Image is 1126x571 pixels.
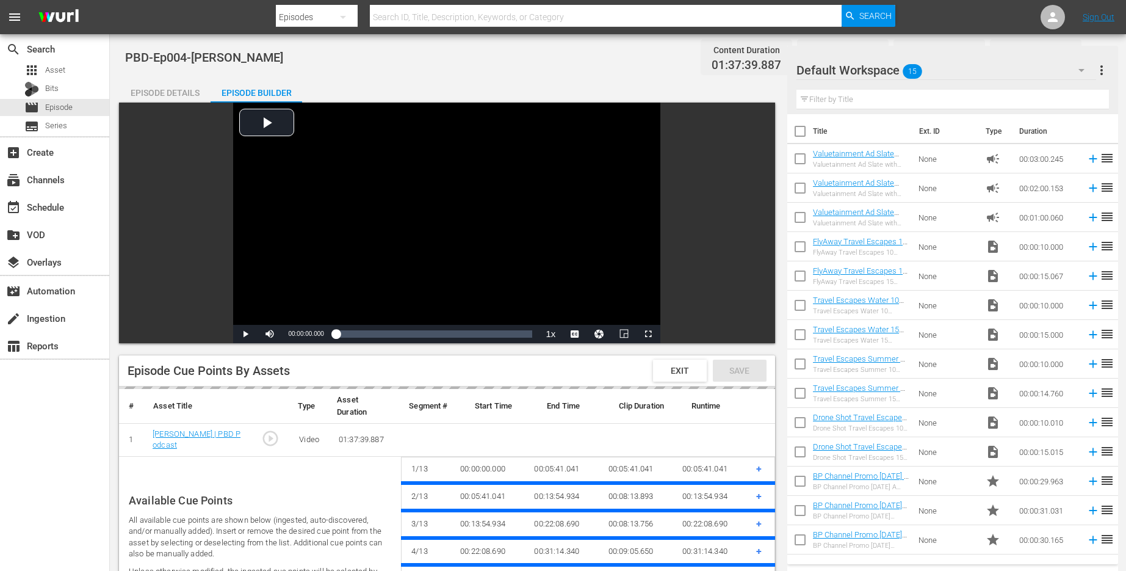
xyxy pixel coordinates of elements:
td: 1 / 13 [402,457,450,482]
button: more_vert [1094,56,1109,85]
a: Travel Escapes Summer 10 Seconds [813,354,909,373]
span: + [756,463,762,475]
a: Drone Shot Travel Escapes 10 Seconds [813,413,907,431]
a: Drone Shot Travel Escapes 15 Seconds [813,442,907,460]
td: 00:01:00.060 [1014,203,1081,232]
td: 3 / 13 [402,511,450,538]
button: Save [713,360,767,382]
div: Ad Duration [808,42,878,59]
div: Default Workspace [796,53,1096,87]
span: 00:00:00.000 [288,330,323,337]
td: 00:00:15.000 [1014,320,1081,349]
svg: Add to Episode [1086,387,1100,400]
span: Asset [45,64,65,76]
span: VOD [6,228,21,242]
button: Episode Details [119,78,211,103]
td: 00:08:13.893 [599,483,673,511]
svg: Add to Episode [1086,475,1100,488]
svg: Add to Episode [1086,416,1100,429]
span: Video [986,298,1000,313]
td: 00:05:41.041 [673,457,746,482]
td: 00:08:13.756 [599,511,673,538]
button: Jump To Time [587,325,612,343]
td: None [914,232,980,261]
span: Search [6,42,21,57]
a: BP Channel Promo [DATE] Myths and Monsters [813,530,907,548]
svg: Add to Episode [1086,328,1100,341]
td: 00:00:31.031 [1014,496,1081,525]
td: 00:13:54.934 [450,511,524,538]
td: 00:00:10.010 [1014,408,1081,437]
td: 00:00:10.000 [1014,349,1081,379]
div: Drone Shot Travel Escapes 15 Seconds [813,454,909,462]
td: None [914,496,980,525]
div: Valuetainment Ad Slate with Timer 3 Minute [813,161,909,169]
button: Playback Rate [538,325,563,343]
th: # [119,389,143,424]
td: 00:22:08.690 [673,511,746,538]
button: Picture-in-Picture [612,325,636,343]
td: None [914,408,980,437]
span: Episode [45,101,73,114]
span: reorder [1100,327,1114,341]
td: None [914,349,980,379]
div: Valuetainment Ad Slate with Timer 2 Minute [813,190,909,198]
th: Runtime [682,389,754,424]
svg: Add to Episode [1086,240,1100,253]
span: Exit [661,366,699,376]
th: Duration [1012,114,1085,148]
a: FlyAway Travel Escapes 15 Seconds [813,266,908,285]
span: reorder [1100,268,1114,283]
span: Series [24,119,39,134]
div: Bits [24,82,39,96]
svg: Add to Episode [1086,269,1100,283]
div: FlyAway Travel Escapes 10 Seconds [813,249,909,256]
td: 00:31:14.340 [524,538,598,566]
th: Start Time [465,389,537,424]
div: Travel Escapes Water 15 Seconds [813,336,909,344]
a: Travel Escapes Water 15 Seconds [813,325,904,343]
div: Video Player [233,103,660,343]
td: 1 [119,424,143,457]
span: Asset [24,63,39,78]
span: Reports [6,339,21,354]
p: All available cue points are shown below (ingested, auto-discovered, and/or manually added). Inse... [129,515,391,560]
td: 00:22:08.690 [450,538,524,566]
td: 00:00:15.067 [1014,261,1081,291]
span: Video [986,415,1000,430]
span: 01:37:39.887 [712,59,781,73]
div: Promo Duration [904,42,974,59]
span: + [756,518,762,529]
span: play_circle_outline [261,429,280,448]
td: 00:00:14.760 [1014,379,1081,408]
td: None [914,525,980,555]
span: reorder [1100,503,1114,517]
span: PBD-Ep004-[PERSON_NAME] [125,50,283,65]
svg: Add to Episode [1086,211,1100,224]
th: Title [813,114,912,148]
span: reorder [1100,356,1114,371]
a: BP Channel Promo [DATE] Aliens Uncovered [813,501,907,519]
td: 00:13:54.934 [673,483,746,511]
div: BP Channel Promo [DATE] Aliens Uncovered [813,512,909,520]
td: None [914,320,980,349]
span: Search [859,5,892,27]
td: None [914,467,980,496]
div: Episode Details [119,78,211,107]
div: BP Channel Promo [DATE] Myths and Monsters [813,542,909,550]
span: Ingestion [6,311,21,326]
p: Available Cue Points [129,493,391,509]
svg: Add to Episode [1086,357,1100,371]
div: BP Channel Promo [DATE] A Haunting [813,483,909,491]
td: None [914,379,980,408]
span: Schedule [6,200,21,215]
span: + [756,490,762,502]
svg: Add to Episode [1086,299,1100,312]
span: Promo [986,503,1000,518]
th: Type [978,114,1012,148]
span: reorder [1100,385,1114,400]
div: Episode Builder [211,78,302,107]
button: Mute [258,325,282,343]
td: Video [289,424,329,457]
div: Total Duration [1001,42,1070,59]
